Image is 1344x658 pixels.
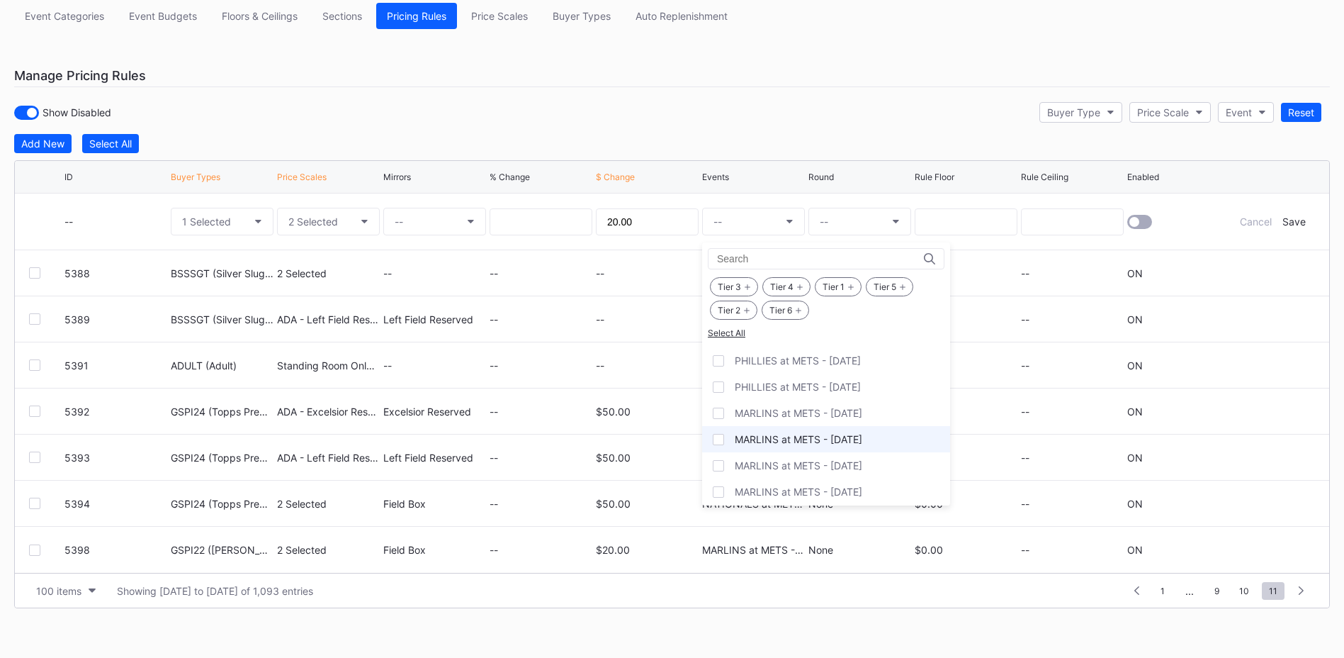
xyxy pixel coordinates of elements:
[1207,582,1226,600] span: 9
[171,544,273,556] div: GSPI22 ([PERSON_NAME] HR Rec TS Offer)
[915,498,1017,510] div: $0.00
[36,585,81,597] div: 100 items
[717,253,841,264] input: Search
[490,544,592,556] div: --
[710,277,758,296] div: Tier 3
[1021,544,1124,556] div: --
[64,452,167,464] div: 5393
[277,452,380,464] div: ADA - Left Field Reserved (6733)
[702,544,805,556] div: MARLINS at METS - [DATE]
[171,498,273,510] div: GSPI24 (Topps Premium Card Offer)
[1175,585,1204,597] div: ...
[29,581,103,601] button: 100 items
[1232,582,1256,600] span: 10
[117,585,313,597] div: Showing [DATE] to [DATE] of 1,093 entries
[1021,452,1124,464] div: --
[735,433,862,445] div: MARLINS at METS - [DATE]
[277,544,380,556] div: 2 Selected
[64,544,167,556] div: 5398
[762,301,809,320] div: Tier 6
[1153,582,1172,600] span: 1
[815,277,862,296] div: Tier 1
[1127,452,1143,464] div: ON
[1262,582,1284,600] span: 11
[735,407,862,419] div: MARLINS at METS - [DATE]
[1021,498,1124,510] div: --
[808,544,911,556] div: None
[710,301,757,320] div: Tier 2
[1127,498,1143,510] div: ON
[915,452,1017,464] div: $0.00
[490,498,592,510] div: --
[866,277,913,296] div: Tier 5
[277,498,380,510] div: 2 Selected
[383,452,486,464] div: Left Field Reserved
[596,544,699,556] div: $20.00
[735,486,862,498] div: MARLINS at METS - [DATE]
[762,277,811,296] div: Tier 4
[1127,544,1143,556] div: ON
[735,459,862,472] div: MARLINS at METS - [DATE]
[735,355,861,367] div: PHILLIES at METS - [DATE]
[735,381,861,393] div: PHILLIES at METS - [DATE]
[915,544,1017,556] div: $0.00
[64,498,167,510] div: 5394
[171,452,273,464] div: GSPI24 (Topps Premium Card Offer)
[596,452,699,464] div: $50.00
[708,328,944,338] div: Select All
[596,498,699,510] div: $50.00
[383,498,486,510] div: Field Box
[490,452,592,464] div: --
[383,544,486,556] div: Field Box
